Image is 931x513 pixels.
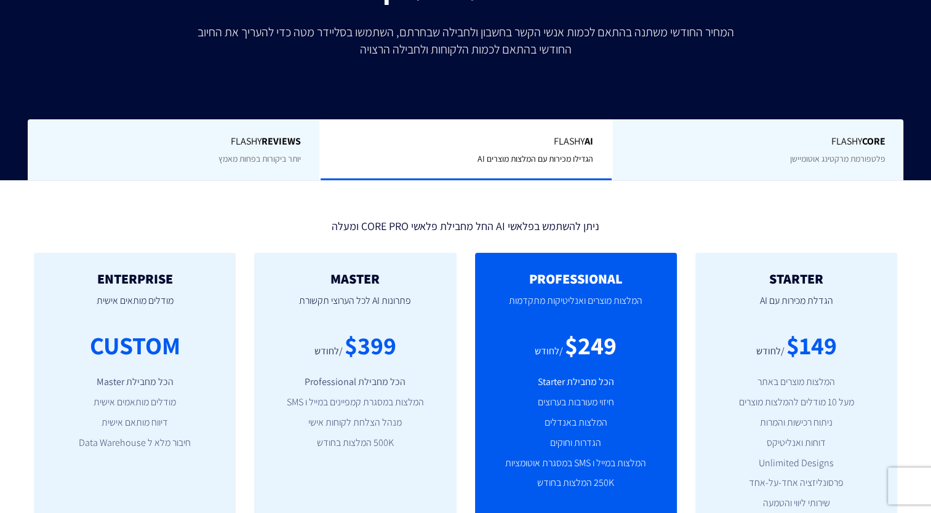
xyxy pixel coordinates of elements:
[493,476,658,490] li: 250K המלצות בחודש
[314,344,343,359] div: /לחודש
[273,286,438,328] p: פתרונות AI לכל הערוצי תקשורת
[714,436,879,450] li: דוחות ואנליטיקס
[345,328,396,363] div: $399
[493,375,658,389] li: הכל מחבילת Starter
[189,23,743,58] p: המחיר החודשי משתנה בהתאם לכמות אנשי הקשר בחשבון ולחבילה שבחרתם, השתמשו בסליידר מטה כדי להעריך את ...
[861,135,885,148] b: Core
[52,271,217,286] h2: ENTERPRISE
[477,153,593,164] span: הגדילו מכירות עם המלצות מוצרים AI
[52,436,217,450] li: חיבור מלא ל Data Warehouse
[273,271,438,286] h2: MASTER
[714,416,879,430] li: ניתוח רכישות והמרות
[714,456,879,471] li: Unlimited Designs
[273,375,438,389] li: הכל מחבילת Professional
[714,396,879,410] li: מעל 10 מודלים להמלצות מוצרים
[52,416,217,430] li: דיווח מותאם אישית
[273,416,438,430] li: מנהל הצלחת לקוחות אישי
[52,396,217,410] li: מודלים מותאמים אישית
[714,375,879,389] li: המלצות מוצרים באתר
[714,496,879,511] li: שירותי ליווי והטמעה
[789,153,885,164] span: פלטפורמת מרקטינג אוטומיישן
[493,456,658,471] li: המלצות במייל ו SMS במסגרת אוטומציות
[493,286,658,328] p: המלצות מוצרים ואנליטיקות מתקדמות
[52,286,217,328] p: מודלים מותאים אישית
[631,135,885,149] span: Flashy
[218,153,301,164] span: יותר ביקורות בפחות מאמץ
[262,135,301,148] b: REVIEWS
[339,135,593,149] span: Flashy
[493,436,658,450] li: הגדרות וחוקים
[786,328,836,363] div: $149
[714,286,879,328] p: הגדלת מכירות עם AI
[585,135,593,148] b: AI
[52,375,217,389] li: הכל מחבילת Master
[714,271,879,286] h2: STARTER
[714,476,879,490] li: פרסונליזציה אחד-על-אחד
[90,328,180,363] div: CUSTOM
[273,396,438,410] li: המלצות במסגרת קמפיינים במייל ו SMS
[535,344,563,359] div: /לחודש
[25,214,906,234] div: ניתן להשתמש בפלאשי AI החל מחבילת פלאשי CORE PRO ומעלה
[46,135,301,149] span: Flashy
[756,344,784,359] div: /לחודש
[493,416,658,430] li: המלצות באנדלים
[273,436,438,450] li: 500K המלצות בחודש
[493,271,658,286] h2: PROFESSIONAL
[493,396,658,410] li: חיזוי מעורבות בערוצים
[565,328,617,363] div: $249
